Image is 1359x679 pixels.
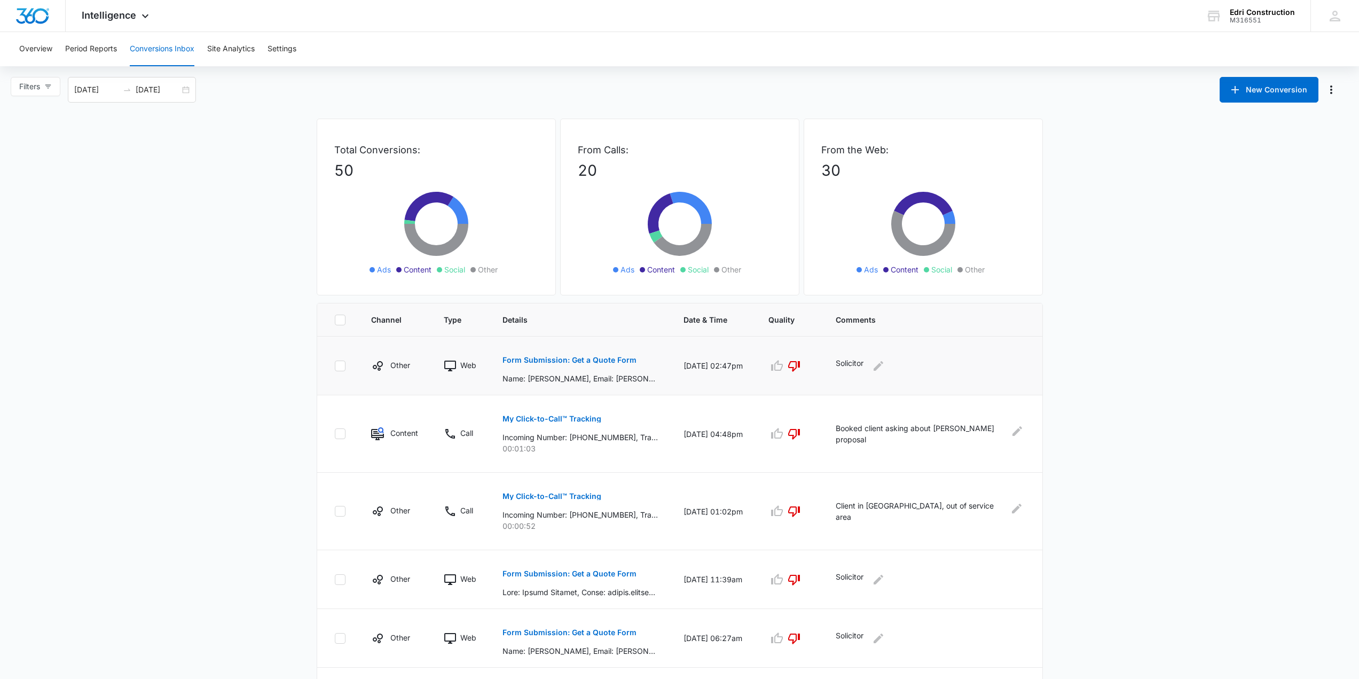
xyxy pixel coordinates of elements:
span: Filters [19,81,40,92]
button: Overview [19,32,52,66]
button: My Click-to-Call™ Tracking [502,483,601,509]
span: Details [502,314,642,325]
div: account id [1230,17,1295,24]
p: 00:01:03 [502,443,658,454]
span: Content [404,264,431,275]
span: Content [647,264,675,275]
button: Edit Comments [870,571,887,588]
p: From Calls: [578,143,782,157]
td: [DATE] 02:47pm [671,337,756,395]
span: Other [478,264,498,275]
input: Start date [74,84,119,96]
p: Web [460,573,476,584]
p: Booked client asking about [PERSON_NAME] proposal [836,423,1003,445]
button: Conversions Inbox [130,32,194,66]
span: Content [891,264,918,275]
span: Date & Time [684,314,727,325]
button: My Click-to-Call™ Tracking [502,406,601,432]
p: Solicitor [836,357,863,374]
td: [DATE] 06:27am [671,609,756,668]
span: to [123,85,131,94]
div: account name [1230,8,1295,17]
span: Social [931,264,952,275]
span: Quality [768,314,795,325]
p: Call [460,427,473,439]
button: Form Submission: Get a Quote Form [502,347,637,373]
p: Total Conversions: [334,143,538,157]
button: Filters [11,77,60,96]
span: Comments [836,314,1010,325]
p: Form Submission: Get a Quote Form [502,356,637,364]
span: Other [721,264,741,275]
p: 20 [578,159,782,182]
input: End date [136,84,180,96]
p: Incoming Number: [PHONE_NUMBER], Tracking Number: [PHONE_NUMBER], Ring To: [PHONE_NUMBER], Caller... [502,432,658,443]
p: Form Submission: Get a Quote Form [502,629,637,636]
button: Edit Comments [1009,423,1025,440]
span: Ads [377,264,391,275]
p: Incoming Number: [PHONE_NUMBER], Tracking Number: [PHONE_NUMBER], Ring To: [PHONE_NUMBER], Caller... [502,509,658,520]
span: Type [444,314,461,325]
p: Solicitor [836,630,863,647]
p: Web [460,360,476,371]
span: swap-right [123,85,131,94]
p: Client in [GEOGRAPHIC_DATA], out of service area [836,500,1002,522]
p: Other [390,360,410,371]
span: Other [965,264,985,275]
p: My Click-to-Call™ Tracking [502,415,601,423]
p: Web [460,632,476,643]
span: Social [688,264,709,275]
p: Form Submission: Get a Quote Form [502,570,637,577]
p: Other [390,632,410,643]
button: Site Analytics [207,32,255,66]
span: Ads [864,264,878,275]
button: Manage Numbers [1323,81,1340,98]
button: Edit Comments [870,357,887,374]
button: Edit Comments [870,630,887,647]
p: 30 [821,159,1025,182]
p: From the Web: [821,143,1025,157]
span: Intelligence [82,10,136,21]
button: Form Submission: Get a Quote Form [502,561,637,587]
button: Settings [268,32,296,66]
button: Form Submission: Get a Quote Form [502,620,637,645]
p: My Click-to-Call™ Tracking [502,493,601,500]
span: Social [444,264,465,275]
p: 50 [334,159,538,182]
span: Channel [371,314,403,325]
p: Other [390,573,410,584]
td: [DATE] 01:02pm [671,473,756,550]
p: Call [460,505,473,516]
td: [DATE] 11:39am [671,550,756,609]
p: Other [390,505,410,516]
button: New Conversion [1220,77,1318,103]
span: Ads [620,264,634,275]
button: Period Reports [65,32,117,66]
td: [DATE] 04:48pm [671,395,756,473]
p: Lore: Ipsumd Sitamet, Conse: adipis.elitseddoeiusmod@tempo.inc, Utlab: 3521707648, Etdo Magnaal(e... [502,587,658,598]
p: Name: [PERSON_NAME], Email: [PERSON_NAME][EMAIL_ADDRESS][DOMAIN_NAME], Phone: [PHONE_NUMBER], Wha... [502,645,658,657]
p: Name: [PERSON_NAME], Email: [PERSON_NAME][EMAIL_ADDRESS][DOMAIN_NAME], Phone: [PHONE_NUMBER], Wha... [502,373,658,384]
p: Solicitor [836,571,863,588]
p: 00:00:52 [502,520,658,532]
button: Edit Comments [1009,500,1025,517]
p: Content [390,427,418,439]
